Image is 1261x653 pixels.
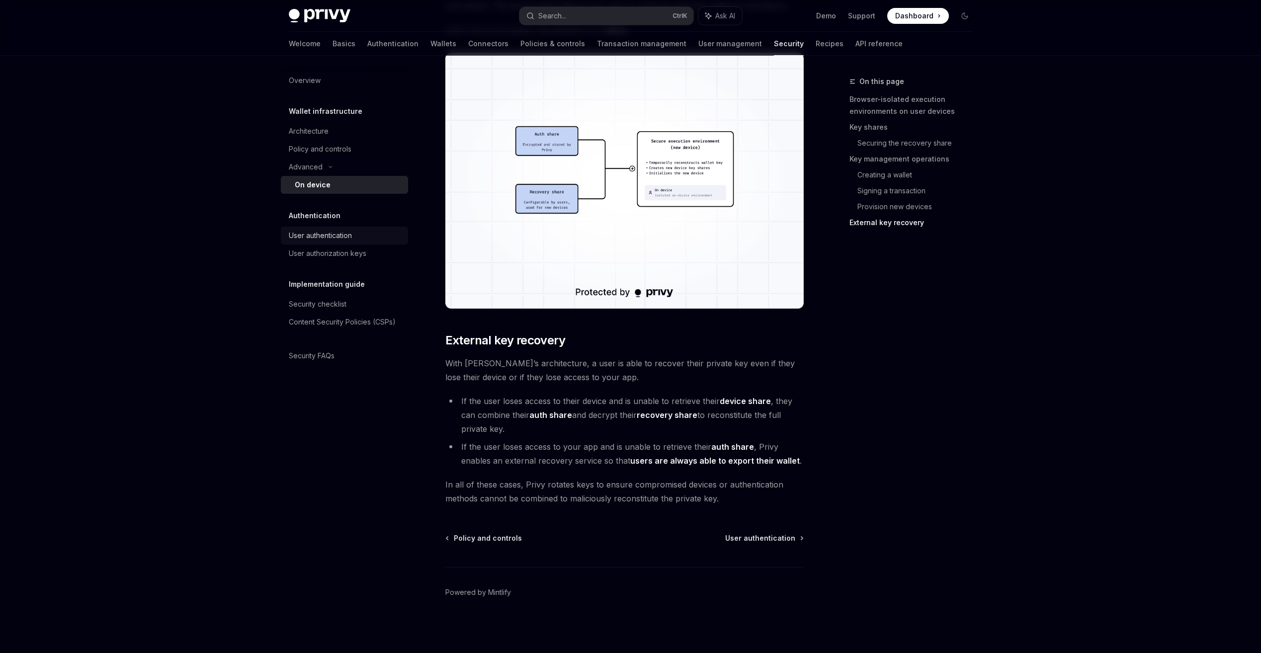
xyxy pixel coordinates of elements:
[281,72,408,89] a: Overview
[289,161,323,173] div: Advanced
[454,533,522,543] span: Policy and controls
[630,456,800,466] strong: users are always able to export their wallet
[289,278,365,290] h5: Implementation guide
[720,396,771,406] strong: device share
[289,75,321,86] div: Overview
[445,332,565,348] span: External key recovery
[445,356,804,384] span: With [PERSON_NAME]’s architecture, a user is able to recover their private key even if they lose ...
[857,183,981,199] a: Signing a transaction
[816,32,843,56] a: Recipes
[849,119,981,135] a: Key shares
[887,8,949,24] a: Dashboard
[281,122,408,140] a: Architecture
[725,533,803,543] a: User authentication
[849,215,981,231] a: External key recovery
[281,227,408,245] a: User authentication
[289,32,321,56] a: Welcome
[289,210,340,222] h5: Authentication
[957,8,973,24] button: Toggle dark mode
[281,347,408,365] a: Security FAQs
[445,394,804,436] li: If the user loses access to their device and is unable to retrieve their , they can combine their...
[520,32,585,56] a: Policies & controls
[774,32,804,56] a: Security
[281,295,408,313] a: Security checklist
[445,440,804,468] li: If the user loses access to your app and is unable to retrieve their , Privy enables an external ...
[673,12,687,20] span: Ctrl K
[725,533,795,543] span: User authentication
[445,478,804,505] span: In all of these cases, Privy rotates keys to ensure compromised devices or authentication methods...
[281,140,408,158] a: Policy and controls
[445,587,511,597] a: Powered by Mintlify
[289,143,351,155] div: Policy and controls
[857,167,981,183] a: Creating a wallet
[446,533,522,543] a: Policy and controls
[848,11,875,21] a: Support
[519,7,693,25] button: Search...CtrlK
[849,91,981,119] a: Browser-isolated execution environments on user devices
[849,151,981,167] a: Key management operations
[295,179,331,191] div: On device
[468,32,508,56] a: Connectors
[855,32,903,56] a: API reference
[289,125,329,137] div: Architecture
[430,32,456,56] a: Wallets
[538,10,566,22] div: Search...
[289,247,366,259] div: User authorization keys
[281,176,408,194] a: On device
[857,135,981,151] a: Securing the recovery share
[698,32,762,56] a: User management
[281,245,408,262] a: User authorization keys
[289,9,350,23] img: dark logo
[289,230,352,242] div: User authentication
[529,410,572,420] strong: auth share
[281,313,408,331] a: Content Security Policies (CSPs)
[895,11,933,21] span: Dashboard
[367,32,419,56] a: Authentication
[597,32,686,56] a: Transaction management
[698,7,742,25] button: Ask AI
[816,11,836,21] a: Demo
[711,442,754,452] strong: auth share
[637,410,697,420] strong: recovery share
[857,199,981,215] a: Provision new devices
[289,350,335,362] div: Security FAQs
[859,76,904,87] span: On this page
[289,105,362,117] h5: Wallet infrastructure
[715,11,735,21] span: Ask AI
[289,298,346,310] div: Security checklist
[289,316,396,328] div: Content Security Policies (CSPs)
[333,32,355,56] a: Basics
[445,53,804,309] img: Provision a new device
